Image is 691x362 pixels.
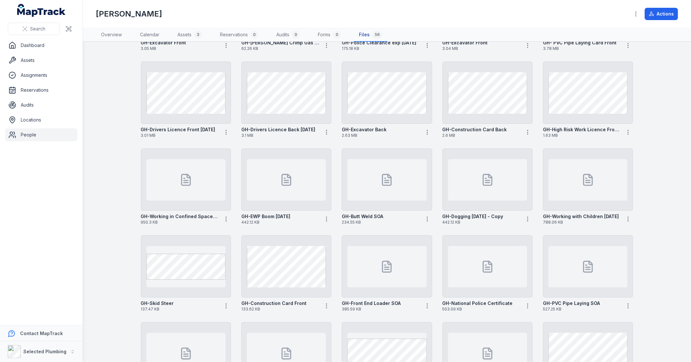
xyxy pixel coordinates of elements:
strong: GH-Excavator Front [141,40,186,46]
span: 442.12 KB [443,220,520,225]
a: Assets3 [172,28,207,42]
strong: GH-Drivers Licence Front [DATE] [141,126,215,133]
strong: Selected Plumbing [23,349,66,354]
span: 503.09 KB [443,307,520,312]
strong: GH-Police Clearance exp [DATE] [342,40,416,46]
a: Assignments [5,69,77,82]
a: Dashboard [5,39,77,52]
strong: GH-[PERSON_NAME] Crimp Gas COA [241,40,319,46]
strong: GH-Dogging [DATE] - Copy [443,213,503,220]
a: People [5,128,77,141]
a: Assets [5,54,77,67]
a: Forms0 [313,28,346,42]
span: 3.78 MB [543,46,621,51]
div: 0 [333,31,341,39]
span: 788.06 KB [543,220,621,225]
span: 2.6 MB [443,133,520,138]
strong: GH-Excavator Front [443,40,488,46]
span: 137.47 KB [141,307,219,312]
span: 527.25 KB [543,307,621,312]
span: 3.1 MB [241,133,319,138]
span: 133.62 KB [241,307,319,312]
span: 442.12 KB [241,220,319,225]
button: Search [8,23,60,35]
span: 3.04 MB [443,46,520,51]
button: Actions [645,8,678,20]
span: 3.01 MB [141,133,219,138]
span: 62.26 KB [241,46,319,51]
strong: GH- PVC Pipe Laying Card Front [543,40,616,46]
div: 0 [292,31,300,39]
strong: GH-Working in Confined Spaces SOA [141,213,219,220]
div: 0 [250,31,258,39]
strong: GH-National Police Certificate [443,300,513,307]
span: Search [30,26,45,32]
strong: GH-PVC Pipe Laying SOA [543,300,600,307]
strong: GH-Construction Card Front [241,300,306,307]
span: 1.63 MB [543,133,621,138]
strong: GH-Drivers Licence Back [DATE] [241,126,315,133]
strong: GH-Front End Loader SOA [342,300,401,307]
strong: GH-Butt Weld SOA [342,213,383,220]
a: Overview [96,28,127,42]
span: 175.18 KB [342,46,420,51]
a: MapTrack [17,4,66,17]
a: Locations [5,113,77,126]
strong: GH-Construction Card Back [443,126,507,133]
a: Audits0 [271,28,305,42]
a: Audits [5,99,77,111]
span: 3.05 MB [141,46,219,51]
a: Reservations0 [215,28,263,42]
strong: GH-High Risk Work Licence Front Exp [DATE] [543,126,621,133]
span: 234.55 KB [342,220,420,225]
strong: GH-EWP Boom [DATE] [241,213,290,220]
a: Calendar [135,28,165,42]
h1: [PERSON_NAME] [96,9,162,19]
a: Files56 [354,28,387,42]
a: Reservations [5,84,77,97]
strong: Contact MapTrack [20,331,63,336]
span: 385.59 KB [342,307,420,312]
strong: GH-Excavator Back [342,126,386,133]
span: 950.3 KB [141,220,219,225]
div: 56 [372,31,382,39]
div: 3 [194,31,202,39]
strong: GH-Skid Steer [141,300,174,307]
strong: GH-Working with Children [DATE] [543,213,619,220]
span: 2.63 MB [342,133,420,138]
